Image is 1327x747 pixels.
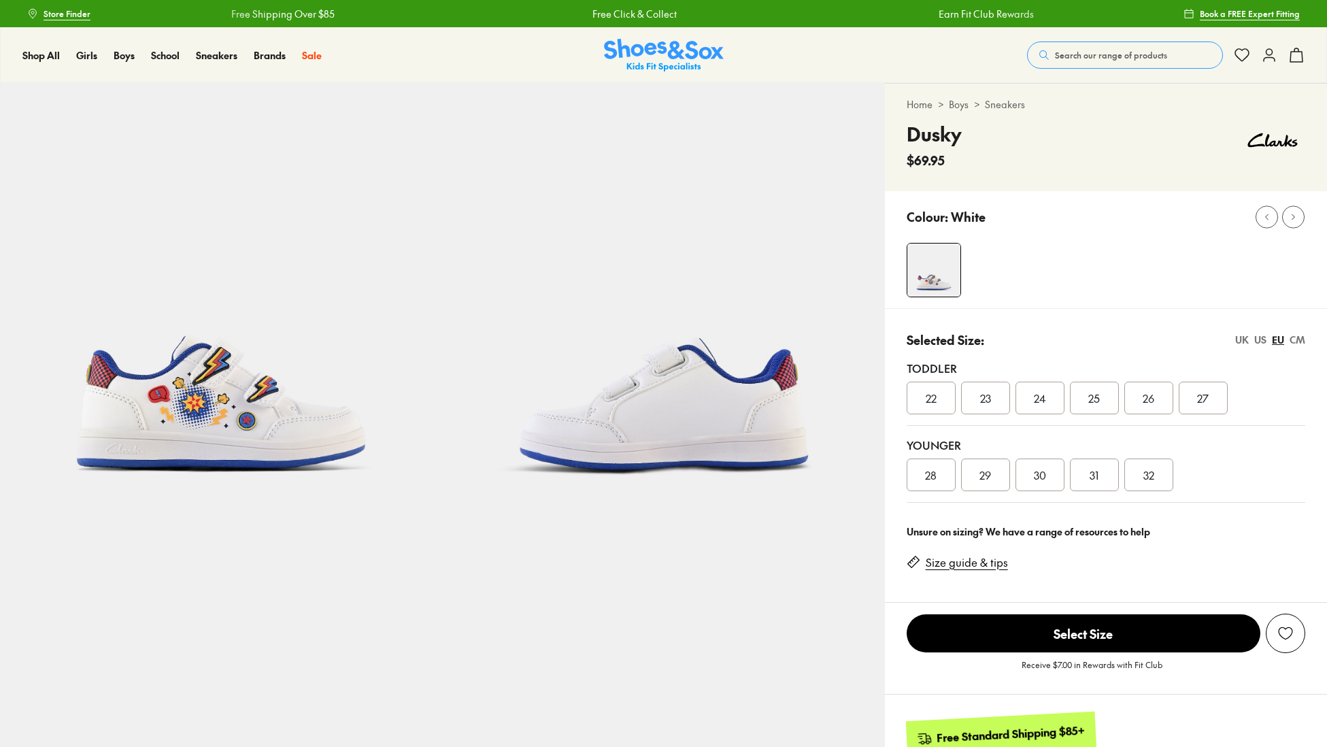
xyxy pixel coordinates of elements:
[907,120,962,148] h4: Dusky
[302,48,322,63] a: Sale
[196,48,237,62] span: Sneakers
[1240,120,1305,161] img: Vendor logo
[1197,390,1209,406] span: 27
[907,525,1305,539] div: Unsure on sizing? We have a range of resources to help
[907,331,984,349] p: Selected Size:
[229,7,333,21] a: Free Shipping Over $85
[951,207,986,226] p: White
[1022,659,1162,683] p: Receive $7.00 in Rewards with Fit Club
[907,437,1305,453] div: Younger
[22,48,60,63] a: Shop All
[1034,467,1046,483] span: 30
[907,244,960,297] img: Dusky White
[1290,333,1305,347] div: CM
[926,390,937,406] span: 22
[1090,467,1098,483] span: 31
[907,360,1305,376] div: Toddler
[114,48,135,62] span: Boys
[151,48,180,62] span: School
[76,48,97,63] a: Girls
[925,467,937,483] span: 28
[1235,333,1249,347] div: UK
[985,97,1025,112] a: Sneakers
[76,48,97,62] span: Girls
[254,48,286,62] span: Brands
[1272,333,1284,347] div: EU
[907,614,1260,652] span: Select Size
[907,614,1260,653] button: Select Size
[936,723,1085,746] div: Free Standard Shipping $85+
[949,97,969,112] a: Boys
[937,7,1032,21] a: Earn Fit Club Rewards
[114,48,135,63] a: Boys
[907,97,933,112] a: Home
[907,97,1305,112] div: > >
[590,7,675,21] a: Free Click & Collect
[604,39,724,72] img: SNS_Logo_Responsive.svg
[980,390,991,406] span: 23
[1027,41,1223,69] button: Search our range of products
[254,48,286,63] a: Brands
[1266,614,1305,653] button: Add to Wishlist
[1088,390,1100,406] span: 25
[1183,1,1300,26] a: Book a FREE Expert Fitting
[1034,390,1046,406] span: 24
[302,48,322,62] span: Sale
[907,207,948,226] p: Colour:
[151,48,180,63] a: School
[1143,467,1154,483] span: 32
[27,1,90,26] a: Store Finder
[22,48,60,62] span: Shop All
[1254,333,1266,347] div: US
[44,7,90,20] span: Store Finder
[196,48,237,63] a: Sneakers
[442,83,884,525] img: Dusky White
[1055,49,1167,61] span: Search our range of products
[979,467,991,483] span: 29
[926,555,1008,570] a: Size guide & tips
[907,151,945,169] span: $69.95
[1200,7,1300,20] span: Book a FREE Expert Fitting
[1143,390,1154,406] span: 26
[604,39,724,72] a: Shoes & Sox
